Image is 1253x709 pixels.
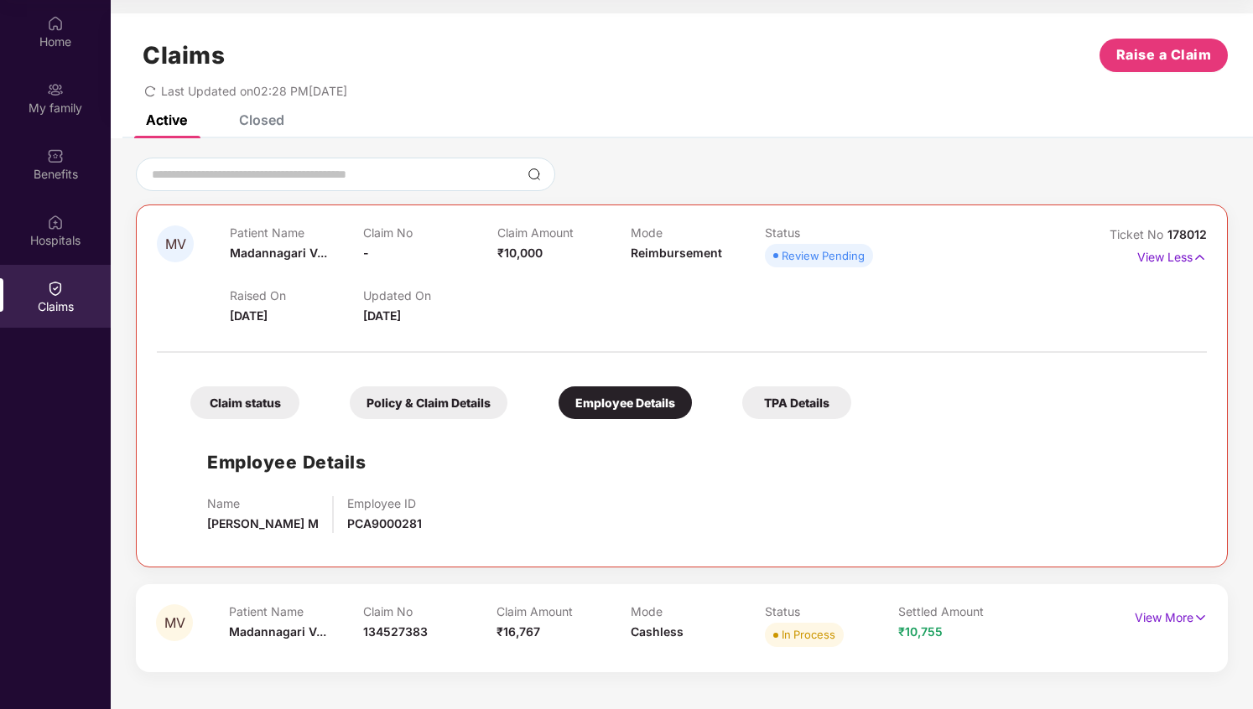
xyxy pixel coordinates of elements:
[363,624,428,639] span: 134527383
[497,225,631,240] p: Claim Amount
[230,246,327,260] span: Madannagari V...
[1116,44,1212,65] span: Raise a Claim
[146,111,187,128] div: Active
[782,247,865,264] div: Review Pending
[497,604,631,618] p: Claim Amount
[631,225,764,240] p: Mode
[765,604,899,618] p: Status
[631,604,765,618] p: Mode
[363,308,401,323] span: [DATE]
[229,604,363,618] p: Patient Name
[347,496,422,510] p: Employee ID
[161,84,347,98] span: Last Updated on 02:28 PM[DATE]
[350,386,507,419] div: Policy & Claim Details
[47,214,64,230] img: svg+xml;base64,PHN2ZyBpZD0iSG9zcGl0YWxzIiB4bWxucz0iaHR0cDovL3d3dy53My5vcmcvMjAwMC9zdmciIHdpZHRoPS...
[528,168,541,181] img: svg+xml;base64,PHN2ZyBpZD0iU2VhcmNoLTMyeDMyIiB4bWxucz0iaHR0cDovL3d3dy53My5vcmcvMjAwMC9zdmciIHdpZH...
[631,246,722,260] span: Reimbursement
[47,280,64,297] img: svg+xml;base64,PHN2ZyBpZD0iQ2xhaW0iIHhtbG5zPSJodHRwOi8vd3d3LnczLm9yZy8yMDAwL3N2ZyIgd2lkdGg9IjIwIi...
[898,604,1032,618] p: Settled Amount
[1100,39,1228,72] button: Raise a Claim
[1110,227,1167,241] span: Ticket No
[1135,604,1208,627] p: View More
[229,624,326,639] span: Madannagari V...
[47,15,64,32] img: svg+xml;base64,PHN2ZyBpZD0iSG9tZSIgeG1sbnM9Imh0dHA6Ly93d3cudzMub3JnLzIwMDAvc3ZnIiB3aWR0aD0iMjAiIG...
[239,111,284,128] div: Closed
[1193,608,1208,627] img: svg+xml;base64,PHN2ZyB4bWxucz0iaHR0cDovL3d3dy53My5vcmcvMjAwMC9zdmciIHdpZHRoPSIxNyIgaGVpZ2h0PSIxNy...
[144,84,156,98] span: redo
[363,604,497,618] p: Claim No
[363,225,497,240] p: Claim No
[190,386,299,419] div: Claim status
[497,624,540,639] span: ₹16,767
[363,246,369,260] span: -
[765,225,898,240] p: Status
[559,386,692,419] div: Employee Details
[782,626,835,643] div: In Process
[230,225,363,240] p: Patient Name
[742,386,851,419] div: TPA Details
[497,246,543,260] span: ₹10,000
[1137,244,1207,267] p: View Less
[47,81,64,98] img: svg+xml;base64,PHN2ZyB3aWR0aD0iMjAiIGhlaWdodD0iMjAiIHZpZXdCb3g9IjAgMCAyMCAyMCIgZmlsbD0ibm9uZSIgeG...
[347,516,422,530] span: PCA9000281
[898,624,943,639] span: ₹10,755
[363,288,497,303] p: Updated On
[164,616,185,630] span: MV
[165,237,186,251] span: MV
[230,288,363,303] p: Raised On
[207,448,366,476] h1: Employee Details
[1167,227,1207,241] span: 178012
[207,516,319,530] span: [PERSON_NAME] M
[47,147,64,164] img: svg+xml;base64,PHN2ZyBpZD0iQmVuZWZpdHMiIHhtbG5zPSJodHRwOi8vd3d3LnczLm9yZy8yMDAwL3N2ZyIgd2lkdGg9Ij...
[631,624,684,639] span: Cashless
[143,41,225,70] h1: Claims
[207,496,319,510] p: Name
[230,308,268,323] span: [DATE]
[1193,248,1207,267] img: svg+xml;base64,PHN2ZyB4bWxucz0iaHR0cDovL3d3dy53My5vcmcvMjAwMC9zdmciIHdpZHRoPSIxNyIgaGVpZ2h0PSIxNy...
